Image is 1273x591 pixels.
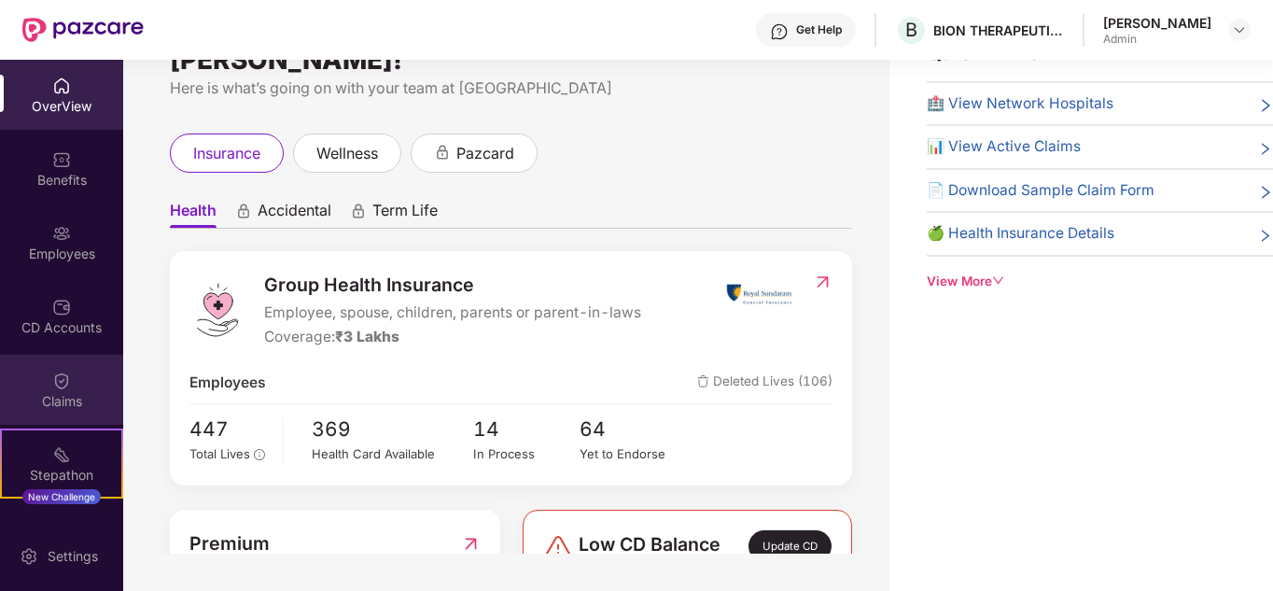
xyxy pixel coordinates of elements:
[189,372,266,394] span: Employees
[579,530,720,562] span: Low CD Balance
[372,201,438,228] span: Term Life
[580,444,687,464] div: Yet to Endorse
[905,19,917,41] span: B
[189,446,250,461] span: Total Lives
[473,414,581,444] span: 14
[22,18,144,42] img: New Pazcare Logo
[796,22,842,37] div: Get Help
[927,179,1154,202] span: 📄 Download Sample Claim Form
[52,372,71,390] img: svg+xml;base64,PHN2ZyBpZD0iQ2xhaW0iIHhtbG5zPSJodHRwOi8vd3d3LnczLm9yZy8yMDAwL3N2ZyIgd2lkdGg9IjIwIi...
[697,372,832,394] span: Deleted Lives (106)
[20,547,38,566] img: svg+xml;base64,PHN2ZyBpZD0iU2V0dGluZy0yMHgyMCIgeG1sbnM9Imh0dHA6Ly93d3cudzMub3JnLzIwMDAvc3ZnIiB3aW...
[189,414,270,444] span: 447
[1258,96,1273,115] span: right
[927,135,1081,158] span: 📊 View Active Claims
[473,444,581,464] div: In Process
[2,466,121,485] div: Stepathon
[933,21,1064,39] div: BION THERAPEUTICS ([GEOGRAPHIC_DATA]) PRIVATE LIMITED
[1258,183,1273,202] span: right
[264,271,641,300] span: Group Health Insurance
[335,328,399,345] span: ₹3 Lakhs
[748,530,832,562] div: Update CD
[927,222,1114,245] span: 🍏 Health Insurance Details
[580,414,687,444] span: 64
[461,529,481,558] img: RedirectIcon
[193,142,260,165] span: insurance
[927,272,1273,291] div: View More
[42,547,104,566] div: Settings
[312,444,472,464] div: Health Card Available
[189,282,245,338] img: logo
[1258,226,1273,245] span: right
[1103,14,1211,32] div: [PERSON_NAME]
[189,529,270,558] span: Premium
[52,77,71,95] img: svg+xml;base64,PHN2ZyBpZD0iSG9tZSIgeG1sbnM9Imh0dHA6Ly93d3cudzMub3JnLzIwMDAvc3ZnIiB3aWR0aD0iMjAiIG...
[52,150,71,169] img: svg+xml;base64,PHN2ZyBpZD0iQmVuZWZpdHMiIHhtbG5zPSJodHRwOi8vd3d3LnczLm9yZy8yMDAwL3N2ZyIgd2lkdGg9Ij...
[170,37,852,67] div: Welcome back, [GEOGRAPHIC_DATA][PERSON_NAME]!
[316,142,378,165] span: wellness
[1232,22,1247,37] img: svg+xml;base64,PHN2ZyBpZD0iRHJvcGRvd24tMzJ4MzIiIHhtbG5zPSJodHRwOi8vd3d3LnczLm9yZy8yMDAwL3N2ZyIgd2...
[52,298,71,317] img: svg+xml;base64,PHN2ZyBpZD0iQ0RfQWNjb3VudHMiIGRhdGEtbmFtZT0iQ0QgQWNjb3VudHMiIHhtbG5zPSJodHRwOi8vd3...
[724,271,794,317] img: insurerIcon
[254,449,265,460] span: info-circle
[434,144,451,161] div: animation
[235,203,252,219] div: animation
[52,445,71,464] img: svg+xml;base64,PHN2ZyB4bWxucz0iaHR0cDovL3d3dy53My5vcmcvMjAwMC9zdmciIHdpZHRoPSIyMSIgaGVpZ2h0PSIyMC...
[350,203,367,219] div: animation
[170,77,852,100] div: Here is what’s going on with your team at [GEOGRAPHIC_DATA]
[813,273,832,291] img: RedirectIcon
[22,489,101,504] div: New Challenge
[258,201,331,228] span: Accidental
[264,326,641,348] div: Coverage:
[1103,32,1211,47] div: Admin
[543,532,573,562] img: svg+xml;base64,PHN2ZyBpZD0iRGFuZ2VyLTMyeDMyIiB4bWxucz0iaHR0cDovL3d3dy53My5vcmcvMjAwMC9zdmciIHdpZH...
[770,22,789,41] img: svg+xml;base64,PHN2ZyBpZD0iSGVscC0zMngzMiIgeG1sbnM9Imh0dHA6Ly93d3cudzMub3JnLzIwMDAvc3ZnIiB3aWR0aD...
[52,519,71,538] img: svg+xml;base64,PHN2ZyBpZD0iRW5kb3JzZW1lbnRzIiB4bWxucz0iaHR0cDovL3d3dy53My5vcmcvMjAwMC9zdmciIHdpZH...
[697,375,709,387] img: deleteIcon
[170,201,217,228] span: Health
[52,224,71,243] img: svg+xml;base64,PHN2ZyBpZD0iRW1wbG95ZWVzIiB4bWxucz0iaHR0cDovL3d3dy53My5vcmcvMjAwMC9zdmciIHdpZHRoPS...
[1258,139,1273,158] span: right
[992,274,1005,288] span: down
[264,302,641,324] span: Employee, spouse, children, parents or parent-in-laws
[927,92,1113,115] span: 🏥 View Network Hospitals
[456,142,514,165] span: pazcard
[312,414,472,444] span: 369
